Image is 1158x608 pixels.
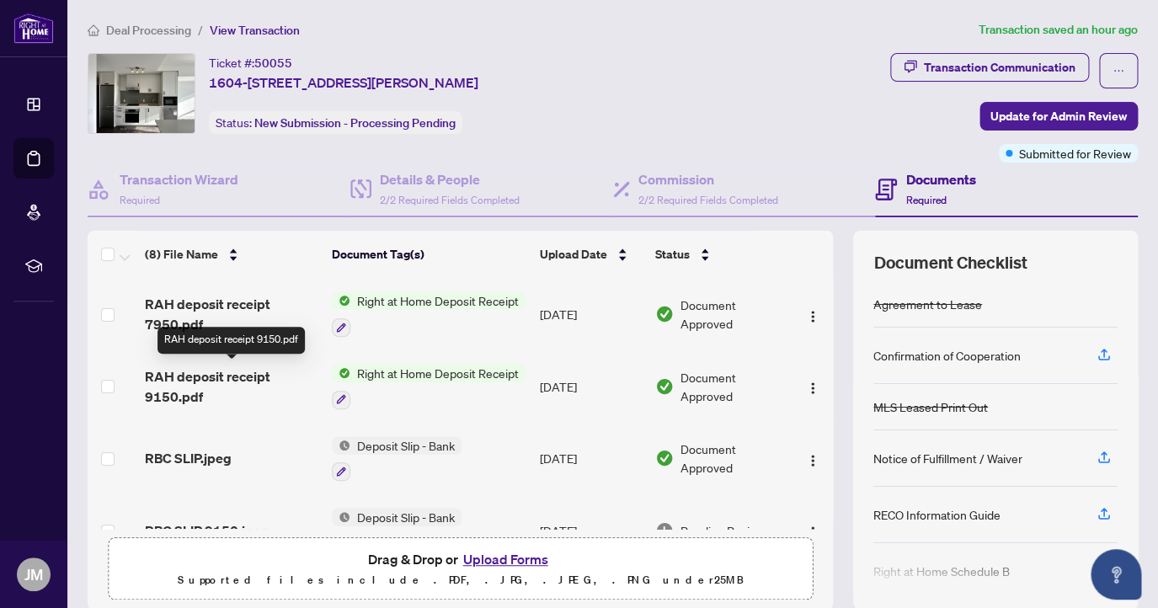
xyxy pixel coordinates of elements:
[655,377,674,396] img: Document Status
[799,517,826,544] button: Logo
[799,301,826,328] button: Logo
[145,366,318,407] span: RAH deposit receipt 9150.pdf
[138,231,325,278] th: (8) File Name
[905,194,946,206] span: Required
[873,562,1010,580] div: Right at Home Schedule B
[24,563,43,586] span: JM
[806,525,819,539] img: Logo
[120,194,160,206] span: Required
[380,169,520,189] h4: Details & People
[873,346,1021,365] div: Confirmation of Cooperation
[210,23,300,38] span: View Transaction
[979,20,1138,40] article: Transaction saved an hour ago
[873,397,988,416] div: MLS Leased Print Out
[806,454,819,467] img: Logo
[106,23,191,38] span: Deal Processing
[890,53,1089,82] button: Transaction Communication
[806,381,819,395] img: Logo
[254,115,456,131] span: New Submission - Processing Pending
[209,111,462,134] div: Status:
[1113,65,1124,77] span: ellipsis
[655,449,674,467] img: Document Status
[533,278,648,350] td: [DATE]
[145,448,232,468] span: RBC SLIP.jpeg
[88,24,99,36] span: home
[905,169,975,189] h4: Documents
[380,194,520,206] span: 2/2 Required Fields Completed
[979,102,1138,131] button: Update for Admin Review
[924,54,1075,81] div: Transaction Communication
[648,231,792,278] th: Status
[873,251,1027,275] span: Document Checklist
[638,194,778,206] span: 2/2 Required Fields Completed
[332,436,462,482] button: Status IconDeposit Slip - Bank
[120,169,238,189] h4: Transaction Wizard
[350,291,526,310] span: Right at Home Deposit Receipt
[332,436,350,455] img: Status Icon
[332,364,350,382] img: Status Icon
[368,548,553,570] span: Drag & Drop or
[873,449,1022,467] div: Notice of Fulfillment / Waiver
[209,72,478,93] span: 1604-[STREET_ADDRESS][PERSON_NAME]
[350,508,462,526] span: Deposit Slip - Bank
[109,538,812,600] span: Drag & Drop orUpload FormsSupported files include .PDF, .JPG, .JPEG, .PNG under25MB
[332,508,350,526] img: Status Icon
[638,169,778,189] h4: Commission
[332,508,462,553] button: Status IconDeposit Slip - Bank
[254,56,292,71] span: 50055
[1091,549,1141,600] button: Open asap
[806,310,819,323] img: Logo
[990,103,1127,130] span: Update for Admin Review
[332,291,526,337] button: Status IconRight at Home Deposit Receipt
[799,445,826,472] button: Logo
[145,294,318,334] span: RAH deposit receipt 7950.pdf
[655,521,674,540] img: Document Status
[350,364,526,382] span: Right at Home Deposit Receipt
[799,373,826,400] button: Logo
[88,54,195,133] img: IMG-C12287696_1.jpg
[655,245,690,264] span: Status
[680,296,786,333] span: Document Approved
[145,520,269,541] span: RBC SLIP 9150.jpeg
[13,13,54,44] img: logo
[655,305,674,323] img: Document Status
[680,368,786,405] span: Document Approved
[680,440,786,477] span: Document Approved
[533,350,648,423] td: [DATE]
[873,295,982,313] div: Agreement to Lease
[540,245,607,264] span: Upload Date
[350,436,462,455] span: Deposit Slip - Bank
[209,53,292,72] div: Ticket #:
[1019,144,1131,163] span: Submitted for Review
[873,505,1001,524] div: RECO Information Guide
[680,521,765,540] span: Pending Review
[458,548,553,570] button: Upload Forms
[533,423,648,495] td: [DATE]
[198,20,203,40] li: /
[119,570,802,590] p: Supported files include .PDF, .JPG, .JPEG, .PNG under 25 MB
[157,327,305,354] div: RAH deposit receipt 9150.pdf
[332,364,526,409] button: Status IconRight at Home Deposit Receipt
[533,231,648,278] th: Upload Date
[145,245,218,264] span: (8) File Name
[332,291,350,310] img: Status Icon
[325,231,533,278] th: Document Tag(s)
[533,494,648,567] td: [DATE]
